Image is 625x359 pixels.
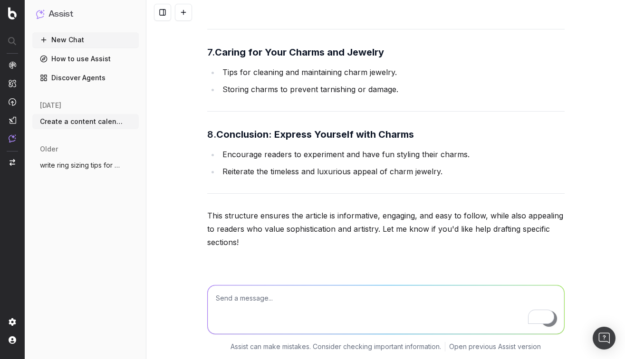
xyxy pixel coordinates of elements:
a: How to use Assist [32,51,139,66]
img: Analytics [9,61,16,69]
a: Open previous Assist version [449,342,541,351]
span: older [40,144,58,154]
h3: 8. [207,127,565,142]
img: Assist [36,9,45,19]
textarea: To enrich screen reader interactions, please activate Accessibility in Grammarly extension settings [208,285,564,334]
img: Intelligence [9,79,16,87]
img: Botify logo [8,7,17,19]
button: Create a content calendar using trends & [32,114,139,129]
p: This structure ensures the article is informative, engaging, and easy to follow, while also appea... [207,209,565,249]
li: Reiterate the timeless and luxurious appeal of charm jewelry. [220,165,565,178]
a: Discover Agents [32,70,139,85]
img: Setting [9,318,16,326]
img: My account [9,336,16,344]
li: Tips for cleaning and maintaining charm jewelry. [220,66,565,79]
strong: Conclusion: Express Yourself with Charms [216,129,414,140]
img: Studio [9,116,16,124]
span: Create a content calendar using trends & [40,117,124,126]
img: Assist [9,134,16,142]
button: write ring sizing tips for wide band rin [32,158,139,173]
button: New Chat [32,32,139,47]
button: Assist [36,8,135,21]
p: Assist can make mistakes. Consider checking important information. [231,342,441,351]
div: Open Intercom Messenger [593,327,615,350]
img: Activation [9,98,16,106]
li: Storing charms to prevent tarnishing or damage. [220,83,565,96]
h1: Assist [48,8,73,21]
h3: 7. [207,45,565,60]
strong: Caring for Your Charms and Jewelry [215,47,384,58]
span: write ring sizing tips for wide band rin [40,161,124,170]
li: Encourage readers to experiment and have fun styling their charms. [220,148,565,161]
span: [DATE] [40,101,61,110]
img: Switch project [10,159,15,166]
